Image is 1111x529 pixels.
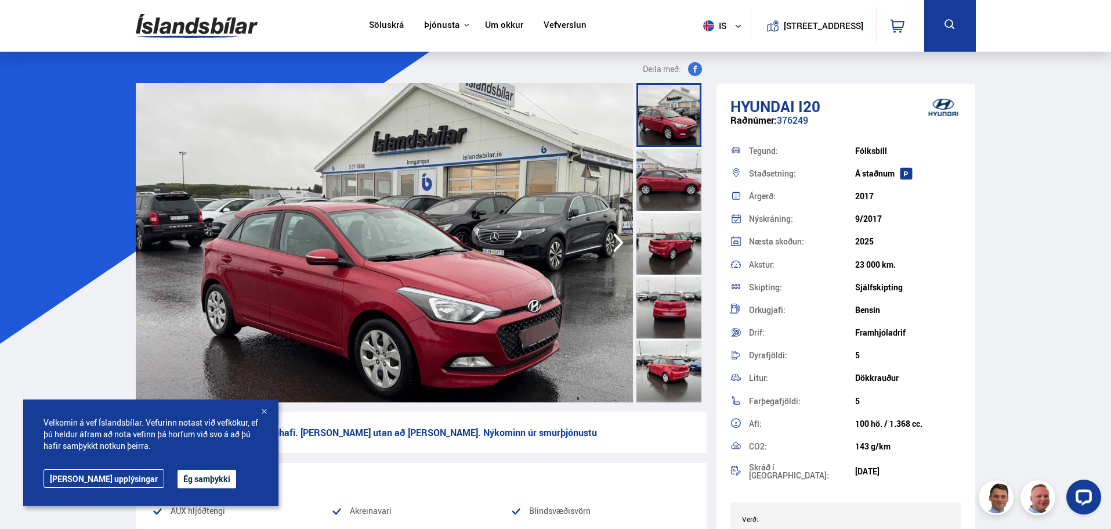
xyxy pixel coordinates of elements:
a: Vefverslun [544,20,587,32]
button: Deila með: [638,62,707,76]
div: Tegund: [749,147,855,155]
span: i20 [798,96,820,117]
button: Ég samþykki [178,470,236,488]
div: 2017 [855,192,961,201]
div: 5 [855,351,961,360]
div: Afl: [749,420,855,428]
button: Þjónusta [424,20,459,31]
div: Skráð í [GEOGRAPHIC_DATA]: [749,463,855,480]
div: Bensín [855,305,961,315]
div: Dökkrauður [855,373,961,383]
a: Um okkur [485,20,523,32]
div: Farþegafjöldi: [749,397,855,405]
span: Deila með: [643,62,681,76]
iframe: LiveChat chat widget [1057,475,1106,524]
div: Næsta skoðun: [749,237,855,246]
span: Hyundai [730,96,795,117]
span: is [699,20,728,31]
button: [STREET_ADDRESS] [788,21,859,31]
div: [DATE] [855,467,961,476]
a: Söluskrá [369,20,404,32]
img: brand logo [920,89,967,125]
div: Nýskráning: [749,215,855,223]
div: 23 000 km. [855,260,961,269]
div: Á staðnum [855,169,961,178]
div: Vinsæll búnaður [152,472,690,490]
li: Blindsvæðisvörn [511,504,690,518]
p: Í eigu sömu fjölskyldu frá upphafi. [PERSON_NAME] utan að [PERSON_NAME]. Nýkominn úr smurþjónustu [136,412,707,453]
div: Skipting: [749,283,855,292]
span: Raðnúmer: [730,114,777,127]
div: 100 hö. / 1.368 cc. [855,419,961,429]
a: [PERSON_NAME] upplýsingar [44,469,164,488]
img: G0Ugv5HjCgRt.svg [136,7,258,45]
a: [STREET_ADDRESS] [757,9,870,42]
li: AUX hljóðtengi [152,504,331,518]
div: Framhjóladrif [855,328,961,337]
button: is [699,9,751,43]
div: Akstur: [749,261,855,269]
div: 143 g/km [855,442,961,451]
img: siFngHWaQ9KaOqBr.png [1022,482,1057,517]
div: Staðsetning: [749,170,855,178]
div: Árgerð: [749,192,855,200]
img: 3502515.jpeg [136,83,633,402]
li: Akreinavari [331,504,511,518]
div: 2025 [855,237,961,246]
div: Drif: [749,329,855,337]
div: Dyrafjöldi: [749,351,855,359]
div: Litur: [749,374,855,382]
div: 9/2017 [855,214,961,224]
img: svg+xml;base64,PHN2ZyB4bWxucz0iaHR0cDovL3d3dy53My5vcmcvMjAwMC9zdmciIHdpZHRoPSI1MTIiIGhlaWdodD0iNT... [703,20,714,31]
div: Sjálfskipting [855,283,961,292]
div: CO2: [749,442,855,451]
div: Orkugjafi: [749,306,855,314]
span: Velkomin á vef Íslandsbílar. Vefurinn notast við vefkökur, ef þú heldur áfram að nota vefinn þá h... [44,417,258,452]
div: 5 [855,397,961,406]
div: Verð: [742,515,846,523]
img: FbJEzSuNWCJXmdc-.webp [980,482,1015,517]
div: Fólksbíll [855,146,961,156]
div: 376249 [730,115,962,138]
